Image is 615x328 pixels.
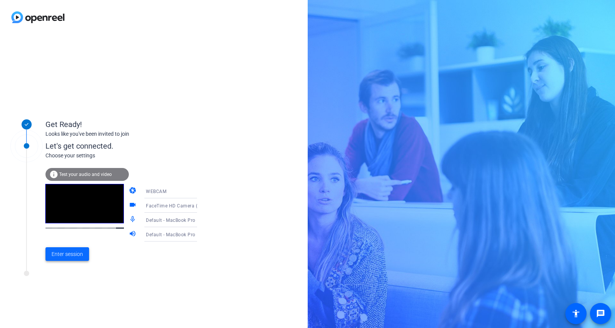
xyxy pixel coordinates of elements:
[596,309,605,318] mat-icon: message
[129,230,138,239] mat-icon: volume_up
[146,231,237,237] span: Default - MacBook Pro Speakers (Built-in)
[45,247,89,261] button: Enter session
[45,152,213,160] div: Choose your settings
[146,189,166,194] span: WEBCAM
[45,130,197,138] div: Looks like you've been invited to join
[129,201,138,210] mat-icon: videocam
[49,170,58,179] mat-icon: info
[129,215,138,224] mat-icon: mic_none
[52,250,83,258] span: Enter session
[59,172,112,177] span: Test your audio and video
[146,202,224,209] span: FaceTime HD Camera (2C0E:82E3)
[45,119,197,130] div: Get Ready!
[571,309,581,318] mat-icon: accessibility
[129,187,138,196] mat-icon: camera
[45,140,213,152] div: Let's get connected.
[146,217,243,223] span: Default - MacBook Pro Microphone (Built-in)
